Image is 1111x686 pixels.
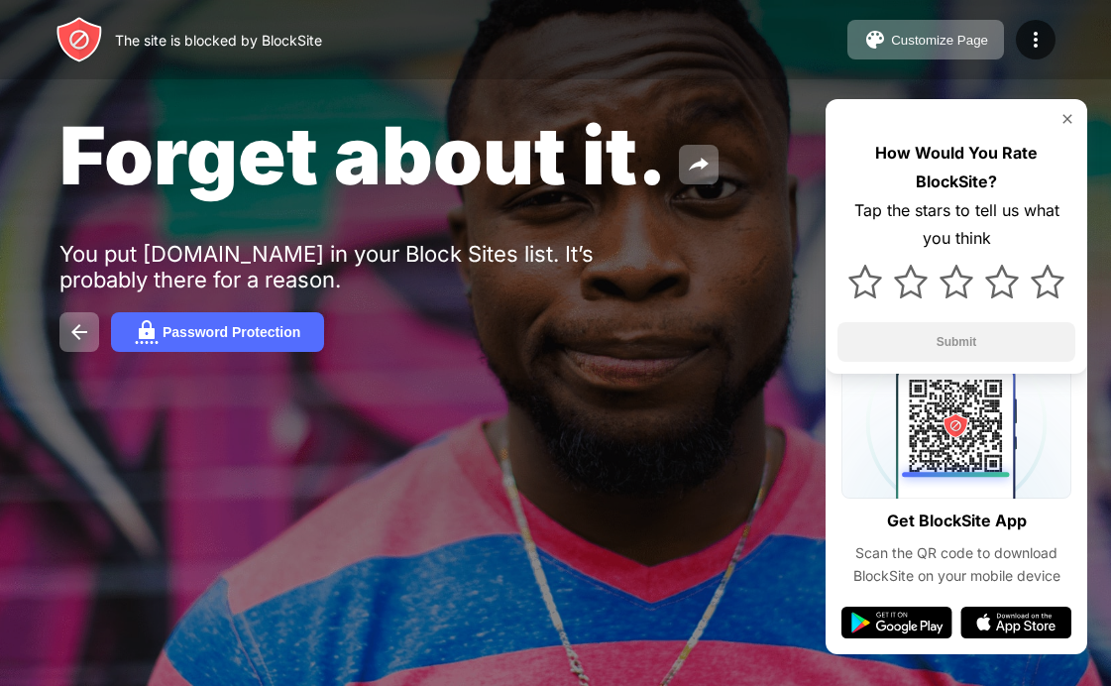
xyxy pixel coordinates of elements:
[960,607,1071,638] img: app-store.svg
[56,16,103,63] img: header-logo.svg
[837,139,1075,196] div: How Would You Rate BlockSite?
[837,196,1075,254] div: Tap the stars to tell us what you think
[940,265,973,298] img: star.svg
[111,312,324,352] button: Password Protection
[837,322,1075,362] button: Submit
[115,32,322,49] div: The site is blocked by BlockSite
[985,265,1019,298] img: star.svg
[135,320,159,344] img: password.svg
[1059,111,1075,127] img: rate-us-close.svg
[59,241,672,292] div: You put [DOMAIN_NAME] in your Block Sites list. It’s probably there for a reason.
[59,107,667,203] span: Forget about it.
[894,265,928,298] img: star.svg
[1031,265,1064,298] img: star.svg
[163,324,300,340] div: Password Protection
[887,507,1027,535] div: Get BlockSite App
[863,28,887,52] img: pallet.svg
[841,607,952,638] img: google-play.svg
[847,20,1004,59] button: Customize Page
[841,542,1071,587] div: Scan the QR code to download BlockSite on your mobile device
[687,153,711,176] img: share.svg
[891,33,988,48] div: Customize Page
[67,320,91,344] img: back.svg
[1024,28,1048,52] img: menu-icon.svg
[848,265,882,298] img: star.svg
